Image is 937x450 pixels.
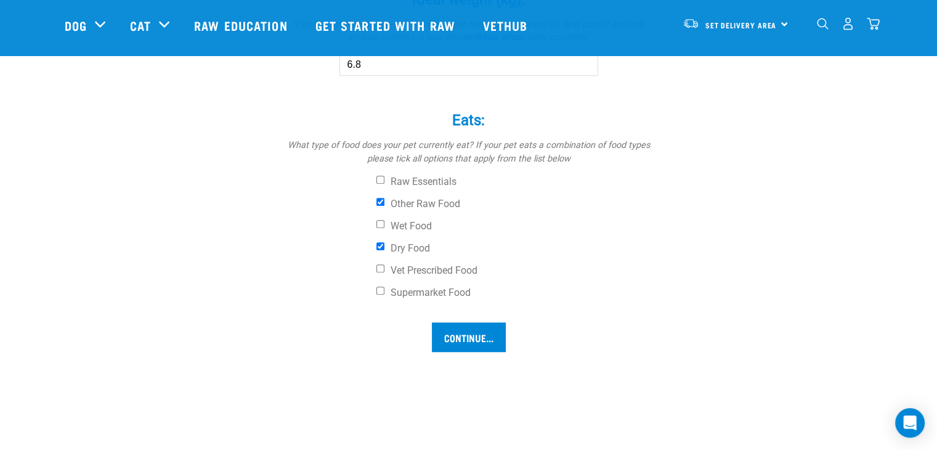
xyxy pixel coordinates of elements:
label: Eats: [284,109,654,131]
input: Raw Essentials [376,176,384,184]
a: Raw Education [182,1,302,50]
input: Supermarket Food [376,287,384,295]
p: What type of food does your pet currently eat? If your pet eats a combination of food types pleas... [284,139,654,165]
img: van-moving.png [683,18,699,29]
img: home-icon-1@2x.png [817,18,829,30]
a: Vethub [471,1,543,50]
label: Vet Prescribed Food [376,264,654,277]
label: Raw Essentials [376,176,654,188]
span: Set Delivery Area [705,23,777,27]
div: Open Intercom Messenger [895,408,925,438]
input: Wet Food [376,220,384,228]
input: Dry Food [376,242,384,250]
a: Dog [65,16,87,35]
img: home-icon@2x.png [867,17,880,30]
a: Cat [130,16,151,35]
label: Dry Food [376,242,654,255]
img: user.png [842,17,854,30]
input: Other Raw Food [376,198,384,206]
input: Continue... [432,322,506,352]
label: Supermarket Food [376,287,654,299]
a: Get started with Raw [303,1,471,50]
input: Vet Prescribed Food [376,264,384,272]
label: Wet Food [376,220,654,232]
label: Other Raw Food [376,198,654,210]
